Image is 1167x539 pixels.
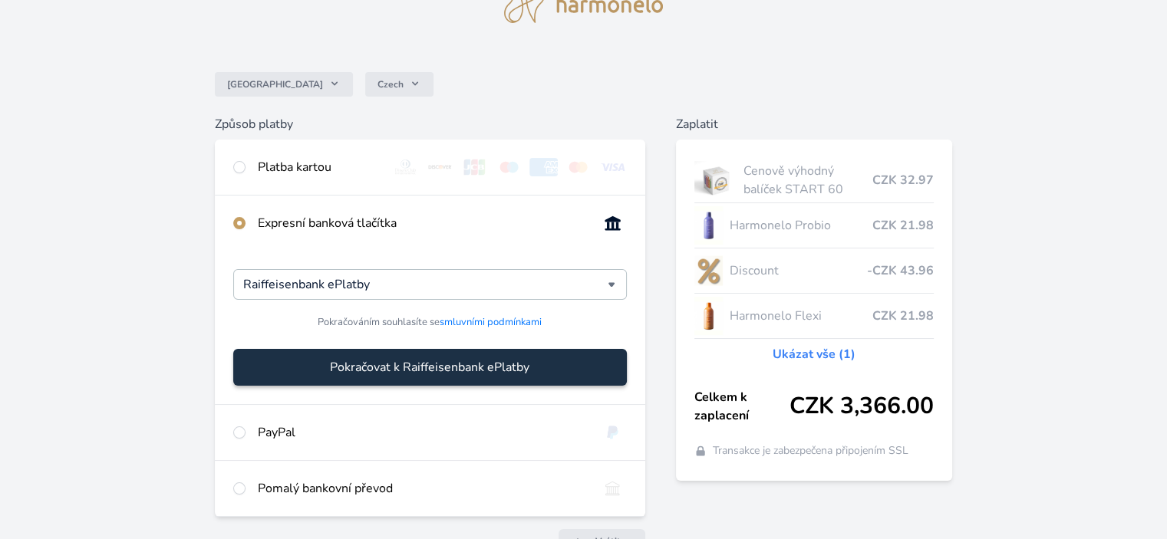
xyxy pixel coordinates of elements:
img: CLEAN_FLEXI_se_stinem_x-hi_(1)-lo.jpg [694,297,724,335]
span: -CZK 43.96 [867,261,934,280]
img: onlineBanking_CZ.svg [598,214,627,232]
span: Discount [729,261,866,280]
h6: Způsob platby [215,115,644,133]
img: bankTransfer_IBAN.svg [598,479,627,498]
span: CZK 21.98 [872,216,934,235]
a: Ukázat vše (1) [773,345,855,363]
span: CZK 3,366.00 [790,393,934,420]
span: CZK 21.98 [872,307,934,325]
div: Pomalý bankovní převod [258,479,585,498]
img: mc.svg [564,158,592,176]
span: Pokračovat k Raiffeisenbank ePlatby [330,358,529,376]
div: Raiffeisenbank ePlatby [233,269,626,300]
span: Celkem k zaplacení [694,388,790,425]
span: Harmonelo Flexi [729,307,872,325]
input: Hledat... [243,275,607,294]
img: maestro.svg [495,158,523,176]
button: Czech [365,72,434,97]
span: [GEOGRAPHIC_DATA] [227,78,323,90]
img: diners.svg [391,158,420,176]
img: CLEAN_PROBIO_se_stinem_x-lo.jpg [694,206,724,245]
span: Czech [377,78,404,90]
div: PayPal [258,423,585,442]
a: smluvními podmínkami [440,315,542,329]
img: paypal.svg [598,423,627,442]
img: start.jpg [694,161,738,199]
div: Expresní banková tlačítka [258,214,585,232]
span: Pokračováním souhlasíte se [318,315,542,330]
img: amex.svg [529,158,558,176]
span: CZK 32.97 [872,171,934,189]
button: [GEOGRAPHIC_DATA] [215,72,353,97]
div: Platba kartou [258,158,379,176]
button: Pokračovat k Raiffeisenbank ePlatby [233,349,626,386]
img: discount-lo.png [694,251,724,290]
img: visa.svg [598,158,627,176]
h6: Zaplatit [676,115,952,133]
span: Transakce je zabezpečena připojením SSL [713,443,908,458]
img: discover.svg [426,158,454,176]
span: Harmonelo Probio [729,216,872,235]
span: Cenově výhodný balíček START 60 [743,162,872,199]
img: jcb.svg [460,158,489,176]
